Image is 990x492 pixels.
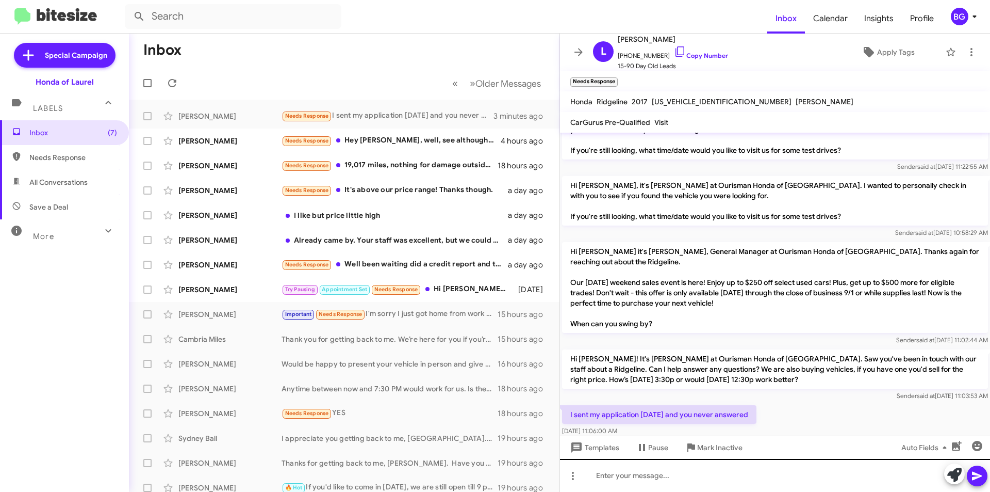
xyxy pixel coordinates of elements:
span: 🔥 Hot [285,484,303,491]
div: Would be happy to present your vehicle in person and give you the maximum value possible. Are you... [282,359,498,369]
div: 4 hours ago [501,136,551,146]
span: Sender [DATE] 11:02:44 AM [896,336,988,344]
div: 15 hours ago [498,334,551,344]
span: L [601,43,606,60]
div: Sydney Ball [178,433,282,443]
div: Thank you for getting back to me. We’re here for you if you’re ever in need of a vehicle in the f... [282,334,498,344]
span: said at [917,163,935,170]
div: a day ago [508,235,551,245]
div: [PERSON_NAME] [178,384,282,394]
div: BG [951,8,968,25]
div: Already came by. Your staff was excellent, but we could not come to terms on a price. [282,235,508,245]
span: Try Pausing [285,286,315,293]
div: [PERSON_NAME] [178,185,282,196]
span: 15-90 Day Old Leads [618,61,728,71]
h1: Inbox [143,42,181,58]
span: [PERSON_NAME] [618,33,728,45]
div: 18 hours ago [498,161,551,171]
div: Honda of Laurel [36,77,94,87]
span: Needs Response [29,152,117,163]
div: [PERSON_NAME] [178,111,282,121]
span: [PERSON_NAME] [796,97,853,106]
span: Auto Fields [901,438,951,457]
div: [PERSON_NAME] [178,210,282,220]
a: Profile [902,4,942,34]
button: BG [942,8,979,25]
span: Older Messages [475,78,541,89]
span: [PHONE_NUMBER] [618,45,728,61]
div: Cambria Miles [178,334,282,344]
button: Auto Fields [893,438,959,457]
a: Special Campaign [14,43,115,68]
div: 3 minutes ago [493,111,551,121]
div: [PERSON_NAME] [178,235,282,245]
span: Visit [654,118,668,127]
button: Templates [560,438,628,457]
a: Calendar [805,4,856,34]
div: Hi [PERSON_NAME], yeah 30k is really my upper limit and I wanted to be able to shop around for th... [282,283,513,295]
span: Sender [DATE] 11:22:55 AM [897,163,988,170]
div: 19 hours ago [498,433,551,443]
span: Special Campaign [45,50,107,60]
div: YES [282,407,498,419]
span: Pause [648,438,668,457]
span: 2017 [632,97,648,106]
div: Anytime between now and 7:30 PM would work for us. Is there a time that’s good for you? [282,384,498,394]
nav: Page navigation example [447,73,547,94]
span: All Conversations [29,177,88,187]
div: a day ago [508,185,551,196]
a: Inbox [767,4,805,34]
span: [DATE] 11:06:00 AM [562,427,617,435]
div: [PERSON_NAME] [178,359,282,369]
button: Pause [628,438,676,457]
div: 19 hours ago [498,458,551,468]
div: 15 hours ago [498,309,551,320]
div: 16 hours ago [498,359,551,369]
small: Needs Response [570,77,618,87]
span: said at [917,392,935,400]
span: Labels [33,104,63,113]
span: Templates [568,438,619,457]
span: Save a Deal [29,202,68,212]
button: Previous [446,73,464,94]
span: Mark Inactive [697,438,742,457]
span: Appointment Set [322,286,367,293]
p: Hi [PERSON_NAME]! It's [PERSON_NAME] at Ourisman Honda of [GEOGRAPHIC_DATA]. Saw you've been in t... [562,350,988,389]
div: [DATE] [513,284,551,295]
span: Needs Response [285,261,329,268]
span: More [33,232,54,241]
div: It's above our price range! Thanks though. [282,184,508,196]
button: Mark Inactive [676,438,751,457]
button: Next [464,73,547,94]
div: a day ago [508,260,551,270]
p: Hi [PERSON_NAME], it's [PERSON_NAME] at Ourisman Honda of [GEOGRAPHIC_DATA]. I wanted to personal... [562,176,988,226]
div: I sent my application [DATE] and you never answered [282,110,493,122]
span: « [452,77,458,90]
div: I like but price little high [282,210,508,220]
span: Needs Response [285,162,329,169]
div: 18 hours ago [498,384,551,394]
a: Insights [856,4,902,34]
div: [PERSON_NAME] [178,136,282,146]
div: Well been waiting did a credit report and they been trying to see if they can get me approved cau... [282,259,508,271]
div: I'm sorry I just got home from work I work crazy hours I kind of would like to know the numbers b... [282,308,498,320]
span: Needs Response [285,187,329,194]
p: Hi [PERSON_NAME], it's [PERSON_NAME] at Ourisman Honda of Laurel. I wanted to personally check in... [562,110,988,160]
span: Sender [DATE] 11:03:53 AM [897,392,988,400]
span: Sender [DATE] 10:58:29 AM [895,229,988,236]
div: Thanks for getting back to me, [PERSON_NAME]. Have you had an opportunity to check your availabil... [282,458,498,468]
div: I appreciate you getting back to me, [GEOGRAPHIC_DATA]. I will have my salesperson, [PERSON_NAME]... [282,433,498,443]
div: [PERSON_NAME] [178,309,282,320]
input: Search [125,4,341,29]
div: [PERSON_NAME] [178,284,282,295]
div: Hey [PERSON_NAME], well, see although i am from [GEOGRAPHIC_DATA] near [GEOGRAPHIC_DATA] original... [282,135,501,147]
span: Honda [570,97,592,106]
span: Needs Response [285,113,329,119]
span: Important [285,311,312,318]
span: CarGurus Pre-Qualified [570,118,650,127]
span: said at [916,336,934,344]
span: said at [915,229,933,236]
